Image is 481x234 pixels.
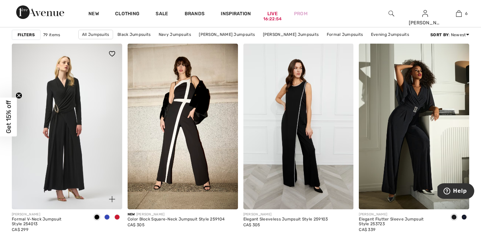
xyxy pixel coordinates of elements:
a: Long Sleeve [250,39,281,48]
div: Color Block Square-Neck Jumpsuit Style 259104 [128,217,225,222]
img: My Info [422,9,428,18]
a: New [88,11,99,18]
div: Black [449,212,459,223]
span: CA$ 305 [128,223,144,227]
a: Live16:22:54 [267,10,278,17]
div: Formal V-Neck Jumpsuit Style 254013 [12,217,86,227]
img: Elegant Sleeveless Jumpsuit Style 259103. Black [243,44,354,209]
a: 6 [442,9,475,18]
a: Formal V-Neck Jumpsuit Style 254013. Black [12,44,122,209]
a: Clothing [115,11,139,18]
span: CA$ 305 [243,223,260,227]
img: plus_v2.svg [109,196,115,202]
a: Navy Jumpsuits [155,30,194,39]
img: search the website [389,9,394,18]
div: [PERSON_NAME] [359,212,444,217]
a: Formal Jumpsuits [323,30,367,39]
div: Black [92,212,102,223]
img: 1ère Avenue [16,5,64,19]
strong: Sort By [430,32,449,37]
a: Solid Jumpsuits [210,39,249,48]
div: : Newest [430,32,469,38]
span: CA$ 299 [12,227,28,232]
a: Prom [294,10,308,17]
div: [PERSON_NAME] [12,212,86,217]
strong: Filters [18,32,35,38]
span: 79 items [43,32,60,38]
div: 16:22:54 [263,16,282,22]
button: Close teaser [16,92,22,99]
div: [PERSON_NAME] [243,212,328,217]
iframe: Opens a widget where you can find more information [437,183,474,200]
a: [PERSON_NAME] Jumpsuits [260,30,322,39]
div: Elegant Flutter Sleeve Jumpsuit Style 253723 [359,217,444,227]
a: Black Jumpsuits [114,30,154,39]
div: Royal Sapphire 163 [102,212,112,223]
a: Sale [156,11,168,18]
a: All Jumpsuits [78,30,113,39]
a: Brands [185,11,205,18]
span: New [128,212,135,216]
a: Sign In [422,10,428,17]
span: CA$ 339 [359,227,375,232]
img: My Bag [456,9,462,18]
span: Get 15% off [5,100,12,134]
div: [PERSON_NAME] [128,212,225,217]
div: [PERSON_NAME] [409,19,442,26]
span: 6 [465,10,467,17]
a: Evening Jumpsuits [368,30,412,39]
img: Elegant Flutter Sleeve Jumpsuit Style 253723. Black [359,44,469,209]
a: [PERSON_NAME] Jumpsuits [195,30,258,39]
span: Inspiration [221,11,251,18]
img: Color Block Square-Neck Jumpsuit Style 259104. Black/Off White [128,44,238,209]
div: Deep cherry [112,212,122,223]
div: Midnight Blue [459,212,469,223]
img: heart_black_full.svg [109,51,115,56]
div: Elegant Sleeveless Jumpsuit Style 259103 [243,217,328,222]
